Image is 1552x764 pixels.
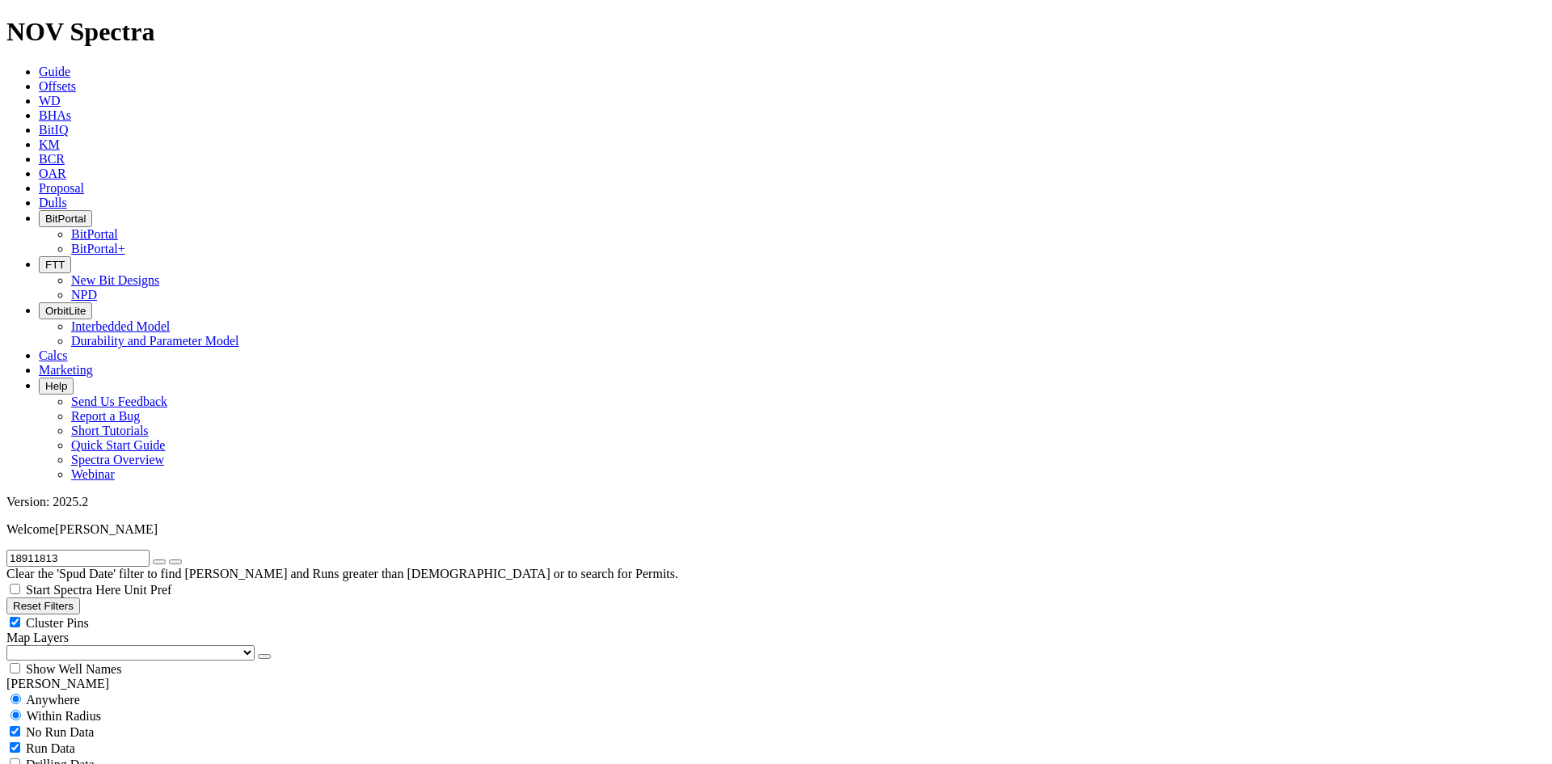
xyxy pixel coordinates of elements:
[39,65,70,78] a: Guide
[26,662,121,676] span: Show Well Names
[39,94,61,108] a: WD
[6,495,1546,509] div: Version: 2025.2
[39,256,71,273] button: FTT
[27,709,101,723] span: Within Radius
[71,438,165,452] a: Quick Start Guide
[26,583,120,597] span: Start Spectra Here
[71,467,115,481] a: Webinar
[39,137,60,151] a: KM
[39,363,93,377] a: Marketing
[26,741,75,755] span: Run Data
[26,616,89,630] span: Cluster Pins
[71,424,149,437] a: Short Tutorials
[71,273,159,287] a: New Bit Designs
[55,522,158,536] span: [PERSON_NAME]
[26,693,80,707] span: Anywhere
[45,213,86,225] span: BitPortal
[39,79,76,93] a: Offsets
[26,725,94,739] span: No Run Data
[45,259,65,271] span: FTT
[39,196,67,209] a: Dulls
[45,380,67,392] span: Help
[71,334,239,348] a: Durability and Parameter Model
[6,17,1546,47] h1: NOV Spectra
[39,378,74,395] button: Help
[6,597,80,614] button: Reset Filters
[124,583,171,597] span: Unit Pref
[39,210,92,227] button: BitPortal
[39,152,65,166] a: BCR
[39,123,68,137] a: BitIQ
[6,567,678,580] span: Clear the 'Spud Date' filter to find [PERSON_NAME] and Runs greater than [DEMOGRAPHIC_DATA] or to...
[39,108,71,122] a: BHAs
[39,167,66,180] a: OAR
[10,584,20,594] input: Start Spectra Here
[6,631,69,644] span: Map Layers
[71,319,170,333] a: Interbedded Model
[71,242,125,255] a: BitPortal+
[6,677,1546,691] div: [PERSON_NAME]
[39,302,92,319] button: OrbitLite
[71,288,97,302] a: NPD
[71,227,118,241] a: BitPortal
[6,550,150,567] input: Search
[6,522,1546,537] p: Welcome
[71,409,140,423] a: Report a Bug
[39,181,84,195] a: Proposal
[39,348,68,362] a: Calcs
[71,453,164,466] a: Spectra Overview
[71,395,167,408] a: Send Us Feedback
[45,305,86,317] span: OrbitLite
